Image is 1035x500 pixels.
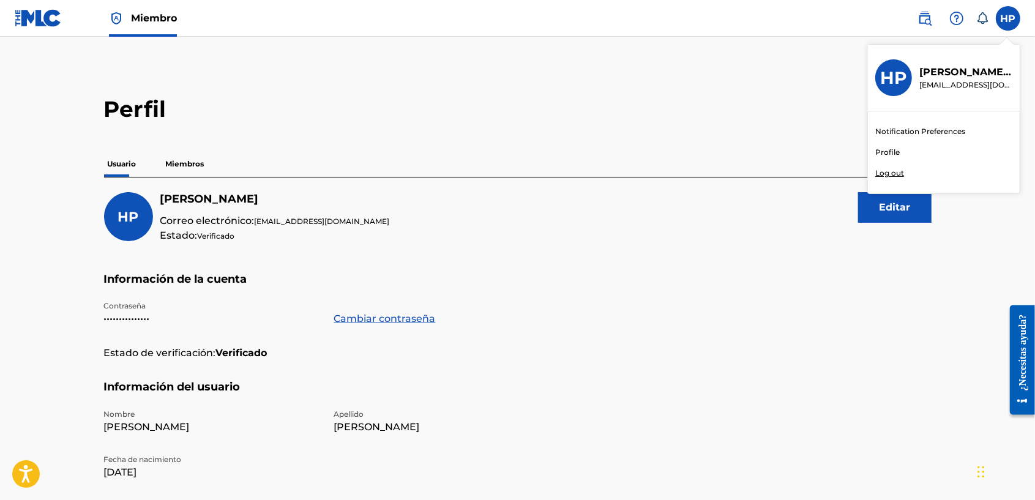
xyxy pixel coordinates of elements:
[919,80,1012,91] p: huberelcadete@outlook.com
[160,229,198,241] font: Estado:
[160,215,255,226] font: Correo electrónico:
[996,6,1020,31] div: User Menu
[334,409,550,420] p: Apellido
[104,151,140,177] p: Usuario
[104,409,319,420] p: Nombre
[160,192,390,206] h5: HUBER PACHECO
[104,380,932,409] h5: Información del usuario
[216,346,267,360] strong: Verificado
[913,6,937,31] a: Public Search
[875,168,904,179] p: Log out
[104,465,319,480] p: [DATE]
[919,65,1012,80] p: HUBER PACHECO
[198,231,235,241] span: Verificado
[104,95,932,123] h2: Perfil
[104,300,319,312] p: Contraseña
[858,192,932,223] button: Editar
[1001,294,1035,426] iframe: Resource Center
[974,441,1035,500] iframe: Chat Widget
[880,67,907,89] h3: HP
[974,441,1035,500] div: Widget de chat
[104,420,319,435] p: [PERSON_NAME]
[109,11,124,26] img: Máximo titular de derechos
[334,420,550,435] p: [PERSON_NAME]
[917,11,932,26] img: buscar
[15,9,62,27] img: Logotipo de MLC
[977,453,985,490] div: Arrastrar
[162,151,208,177] p: Miembros
[255,217,390,226] span: [EMAIL_ADDRESS][DOMAIN_NAME]
[875,147,900,158] a: Profile
[976,12,988,24] div: Notifications
[944,6,969,31] div: Help
[875,126,965,137] a: Notification Preferences
[104,272,932,301] h5: Información de la cuenta
[104,454,319,465] p: Fecha de nacimiento
[334,312,436,326] a: Cambiar contraseña
[104,312,319,326] p: •••••••••••••••
[118,209,139,225] span: HP
[131,11,177,25] span: Miembro
[104,346,216,360] p: Estado de verificación:
[949,11,964,26] img: Ayuda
